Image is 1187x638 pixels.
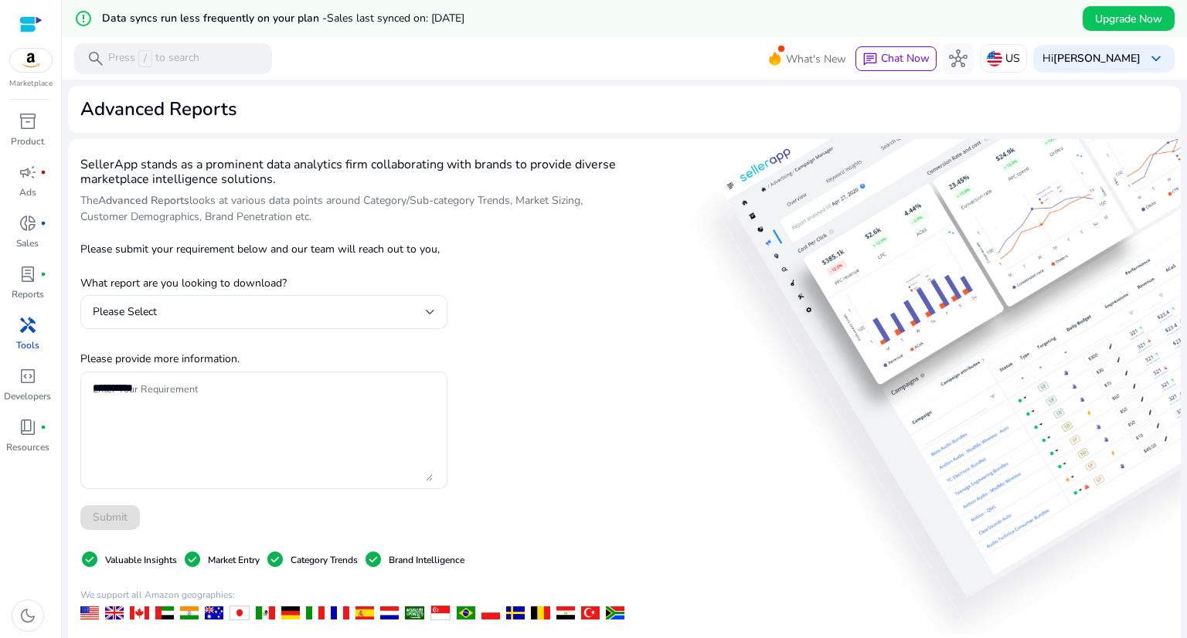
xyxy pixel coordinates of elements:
h2: Advanced Reports [80,98,237,120]
p: Brand Intelligence [389,553,464,567]
p: Category Trends [291,553,358,567]
p: Please provide more information. [80,351,447,367]
span: Upgrade Now [1095,11,1162,27]
p: Tools [16,338,39,352]
span: handyman [19,316,37,334]
p: Valuable Insights [105,553,177,567]
p: Reports [12,287,44,301]
span: book_4 [19,418,37,436]
span: check_circle [183,550,202,568]
h5: Data syncs run less frequently on your plan - [102,12,464,25]
span: fiber_manual_record [40,169,46,175]
span: Chat Now [881,51,930,66]
p: Product [11,134,44,148]
p: Developers [4,389,51,403]
p: Sales [16,236,39,250]
p: Market Entry [208,553,260,567]
button: chatChat Now [855,46,937,71]
span: fiber_manual_record [40,271,46,277]
button: hub [943,43,974,74]
span: keyboard_arrow_down [1147,49,1165,68]
span: campaign [19,163,37,182]
span: check_circle [80,550,99,568]
p: Please submit your requirement below and our team will reach out to you, [80,241,447,257]
span: inventory_2 [19,112,37,131]
b: [PERSON_NAME] [1053,51,1141,66]
button: Upgrade Now [1083,6,1175,31]
span: fiber_manual_record [40,424,46,430]
p: The looks at various data points around Category/Sub-category Trends, Market Sizing, Customer Dem... [80,192,631,225]
b: Advanced Reports [98,193,189,208]
p: Press to search [108,50,199,67]
span: What's New [786,46,846,73]
p: We support all Amazon geographies: [80,588,631,602]
img: amazon.svg [10,49,52,72]
span: Please Select [93,304,157,319]
span: dark_mode [19,606,37,625]
span: / [138,50,152,67]
span: fiber_manual_record [40,220,46,226]
p: Ads [19,185,36,199]
span: code_blocks [19,367,37,385]
span: check_circle [266,550,284,568]
p: Hi [1042,53,1141,64]
p: US [1005,45,1020,72]
p: Resources [6,440,49,454]
h4: SellerApp stands as a prominent data analytics firm collaborating with brands to provide diverse ... [80,158,631,187]
mat-icon: error_outline [74,9,93,28]
img: us.svg [987,51,1002,66]
span: chat [862,52,878,67]
p: Marketplace [9,78,53,90]
span: donut_small [19,214,37,232]
span: hub [949,49,968,68]
span: search [87,49,105,68]
span: lab_profile [19,265,37,283]
p: What report are you looking to download? [80,263,447,291]
span: Sales last synced on: [DATE] [327,11,464,25]
span: check_circle [364,550,383,568]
